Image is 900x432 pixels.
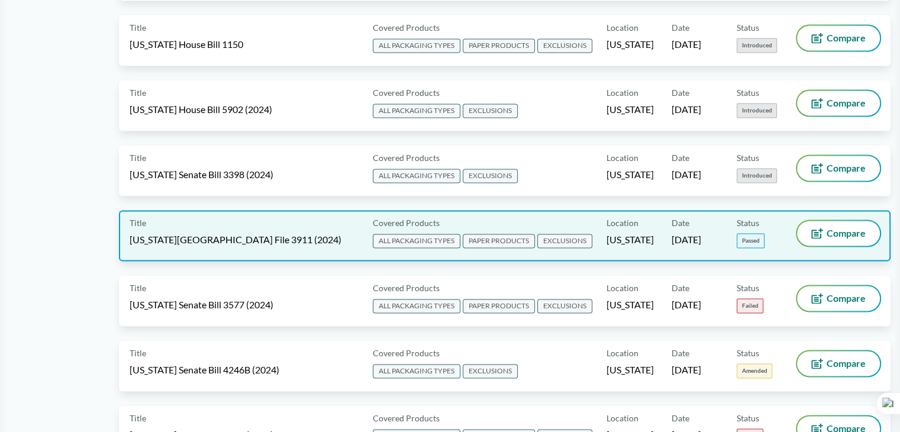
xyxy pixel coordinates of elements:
[672,282,689,294] span: Date
[130,412,146,424] span: Title
[373,282,440,294] span: Covered Products
[737,217,759,229] span: Status
[797,91,880,115] button: Compare
[827,294,866,303] span: Compare
[827,228,866,238] span: Compare
[797,221,880,246] button: Compare
[130,363,279,376] span: [US_STATE] Senate Bill 4246B (2024)
[672,86,689,99] span: Date
[463,169,518,183] span: EXCLUSIONS
[737,233,764,248] span: Passed
[672,38,701,51] span: [DATE]
[672,217,689,229] span: Date
[797,25,880,50] button: Compare
[130,103,272,116] span: [US_STATE] House Bill 5902 (2024)
[737,21,759,34] span: Status
[607,412,638,424] span: Location
[737,168,777,183] span: Introduced
[737,298,763,313] span: Failed
[373,412,440,424] span: Covered Products
[737,38,777,53] span: Introduced
[130,38,243,51] span: [US_STATE] House Bill 1150
[373,151,440,164] span: Covered Products
[130,298,273,311] span: [US_STATE] Senate Bill 3577 (2024)
[463,234,535,248] span: PAPER PRODUCTS
[130,282,146,294] span: Title
[373,234,460,248] span: ALL PACKAGING TYPES
[737,103,777,118] span: Introduced
[130,168,273,181] span: [US_STATE] Senate Bill 3398 (2024)
[130,151,146,164] span: Title
[537,38,592,53] span: EXCLUSIONS
[463,299,535,313] span: PAPER PRODUCTS
[607,217,638,229] span: Location
[607,168,654,181] span: [US_STATE]
[672,298,701,311] span: [DATE]
[672,21,689,34] span: Date
[373,38,460,53] span: ALL PACKAGING TYPES
[672,347,689,359] span: Date
[537,299,592,313] span: EXCLUSIONS
[130,233,341,246] span: [US_STATE][GEOGRAPHIC_DATA] File 3911 (2024)
[607,347,638,359] span: Location
[607,233,654,246] span: [US_STATE]
[463,38,535,53] span: PAPER PRODUCTS
[672,233,701,246] span: [DATE]
[672,103,701,116] span: [DATE]
[827,98,866,108] span: Compare
[373,21,440,34] span: Covered Products
[797,351,880,376] button: Compare
[130,86,146,99] span: Title
[373,347,440,359] span: Covered Products
[130,217,146,229] span: Title
[373,86,440,99] span: Covered Products
[373,169,460,183] span: ALL PACKAGING TYPES
[827,33,866,43] span: Compare
[672,168,701,181] span: [DATE]
[672,151,689,164] span: Date
[130,21,146,34] span: Title
[373,364,460,378] span: ALL PACKAGING TYPES
[827,359,866,368] span: Compare
[797,286,880,311] button: Compare
[607,38,654,51] span: [US_STATE]
[130,347,146,359] span: Title
[797,156,880,180] button: Compare
[607,363,654,376] span: [US_STATE]
[373,104,460,118] span: ALL PACKAGING TYPES
[672,412,689,424] span: Date
[827,163,866,173] span: Compare
[737,282,759,294] span: Status
[607,103,654,116] span: [US_STATE]
[607,298,654,311] span: [US_STATE]
[373,299,460,313] span: ALL PACKAGING TYPES
[607,21,638,34] span: Location
[537,234,592,248] span: EXCLUSIONS
[737,86,759,99] span: Status
[373,217,440,229] span: Covered Products
[463,104,518,118] span: EXCLUSIONS
[737,347,759,359] span: Status
[672,363,701,376] span: [DATE]
[607,151,638,164] span: Location
[737,151,759,164] span: Status
[607,282,638,294] span: Location
[463,364,518,378] span: EXCLUSIONS
[607,86,638,99] span: Location
[737,363,772,378] span: Amended
[737,412,759,424] span: Status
